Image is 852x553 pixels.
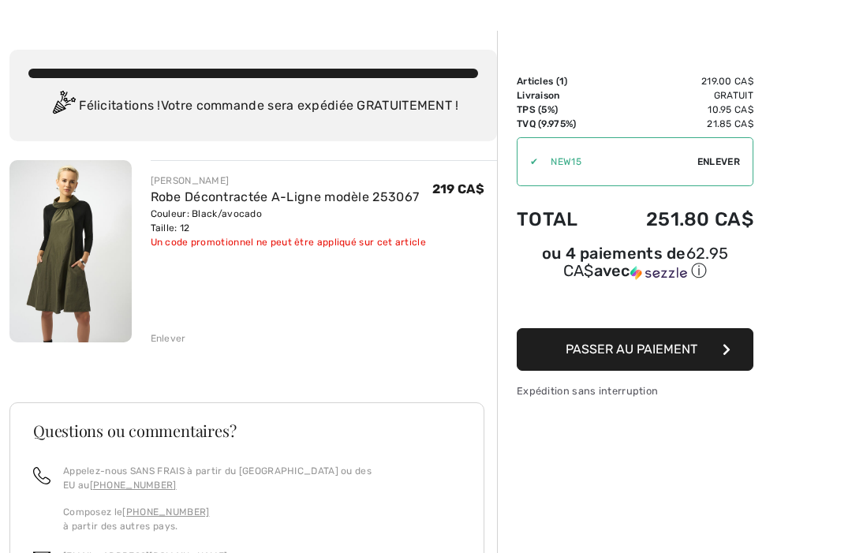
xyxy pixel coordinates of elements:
p: Composez le à partir des autres pays. [63,505,461,533]
button: Passer au paiement [517,328,753,371]
a: Robe Décontractée A-Ligne modèle 253067 [151,189,420,204]
td: 10.95 CA$ [603,103,753,117]
td: 219.00 CA$ [603,74,753,88]
div: Un code promotionnel ne peut être appliqué sur cet article [151,235,426,249]
td: Livraison [517,88,603,103]
div: ✔ [518,155,538,169]
div: Expédition sans interruption [517,383,753,398]
span: 62.95 CA$ [563,244,729,280]
h3: Questions ou commentaires? [33,423,461,439]
td: TPS (5%) [517,103,603,117]
div: Félicitations ! Votre commande sera expédiée GRATUITEMENT ! [28,91,478,122]
td: 251.80 CA$ [603,192,753,246]
span: Enlever [697,155,740,169]
img: Congratulation2.svg [47,91,79,122]
img: Sezzle [630,266,687,280]
div: Couleur: Black/avocado Taille: 12 [151,207,426,235]
td: 21.85 CA$ [603,117,753,131]
td: TVQ (9.975%) [517,117,603,131]
td: Articles ( ) [517,74,603,88]
span: Passer au paiement [566,342,697,357]
td: Gratuit [603,88,753,103]
div: Enlever [151,331,186,346]
input: Code promo [538,138,697,185]
span: 1 [559,76,564,87]
td: Total [517,192,603,246]
div: ou 4 paiements de62.95 CA$avecSezzle Cliquez pour en savoir plus sur Sezzle [517,246,753,287]
p: Appelez-nous SANS FRAIS à partir du [GEOGRAPHIC_DATA] ou des EU au [63,464,461,492]
div: [PERSON_NAME] [151,174,426,188]
img: Robe Décontractée A-Ligne modèle 253067 [9,160,132,342]
iframe: PayPal-paypal [517,287,753,323]
div: ou 4 paiements de avec [517,246,753,282]
a: [PHONE_NUMBER] [90,480,177,491]
span: 219 CA$ [432,181,484,196]
img: call [33,467,50,484]
a: [PHONE_NUMBER] [122,506,209,518]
